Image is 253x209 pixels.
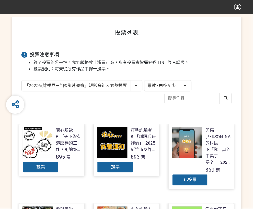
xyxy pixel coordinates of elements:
[66,155,70,160] span: 票
[205,127,238,146] div: 閃亮[PERSON_NAME]的村民
[21,29,232,36] h1: 投票列表
[205,146,231,165] div: B-「你！真的中獎了嗎？」- 2025新竹市反詐視界影片徵件
[130,154,139,160] span: 893
[36,164,45,169] span: 投票
[168,124,234,189] a: 閃亮[PERSON_NAME]的村民B-「你！真的中獎了嗎？」- 2025新竹市反詐視界影片徵件859票已投票
[56,127,73,134] div: 隨心所欲
[205,166,214,173] span: 859
[56,134,81,153] div: B-「天下沒有這麼棒的工作，別讓你的求職夢變成惡夢！」- 2025新竹市反詐視界影片徵件
[33,59,232,66] li: 為了投票的公平性，我們嚴格禁止灌票行為，所有投票者皆需經過 LINE 登入認證。
[111,164,119,169] span: 投票
[33,66,232,72] li: 投票規則：每天從所有作品中擇一投票。
[130,134,156,153] div: B-「別跟我玩詐騙」- 2025新竹市反詐視界影片徵件
[141,155,145,160] span: 票
[19,124,85,176] a: 隨心所欲B-「天下沒有這麼棒的工作，別讓你的求職夢變成惡夢！」- 2025新竹市反詐視界影片徵件895票投票
[94,124,159,176] a: 打擊詐騙者B-「別跟我玩詐騙」- 2025新竹市反詐視界影片徵件893票投票
[30,52,59,57] span: 投票注意事項
[130,127,152,134] div: 打擊詐騙者
[183,177,196,182] span: 已投票
[165,93,231,104] input: 搜尋作品
[215,168,220,172] span: 票
[56,154,65,160] span: 895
